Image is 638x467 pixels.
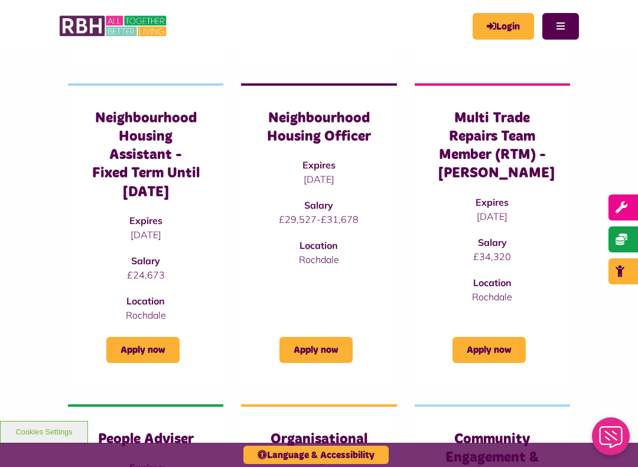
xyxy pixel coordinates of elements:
[265,172,373,186] p: [DATE]
[265,252,373,267] p: Rochdale
[438,249,546,264] p: £34,320
[59,12,168,40] img: RBH
[129,215,162,226] strong: Expires
[473,277,512,288] strong: Location
[265,212,373,226] p: £29,527-£31,678
[453,337,526,363] a: Apply now
[92,308,200,322] p: Rochdale
[279,337,353,363] a: Apply now
[438,209,546,223] p: [DATE]
[438,109,546,183] h3: Multi Trade Repairs Team Member (RTM) - [PERSON_NAME]
[92,228,200,242] p: [DATE]
[473,13,534,40] a: MyRBH
[302,159,336,171] strong: Expires
[106,337,180,363] a: Apply now
[92,268,200,282] p: £24,673
[243,446,389,464] button: Language & Accessibility
[476,196,509,208] strong: Expires
[438,290,546,304] p: Rochdale
[265,109,373,146] h3: Neighbourhood Housing Officer
[92,109,200,202] h3: Neighbourhood Housing Assistant - Fixed Term Until [DATE]
[126,295,165,307] strong: Location
[542,13,579,40] button: Navigation
[300,239,338,251] strong: Location
[92,430,200,449] h3: People Adviser
[478,236,507,248] strong: Salary
[304,199,333,211] strong: Salary
[131,255,160,267] strong: Salary
[585,414,638,467] iframe: Netcall Web Assistant for live chat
